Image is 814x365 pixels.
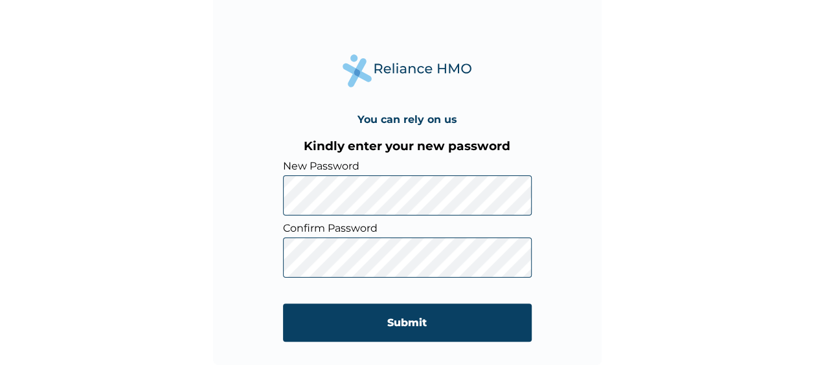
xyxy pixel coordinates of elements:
[283,304,532,342] input: Submit
[283,160,532,172] label: New Password
[283,222,532,234] label: Confirm Password
[343,54,472,87] img: Reliance Health's Logo
[357,113,457,126] h4: You can rely on us
[283,138,532,153] h3: Kindly enter your new password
